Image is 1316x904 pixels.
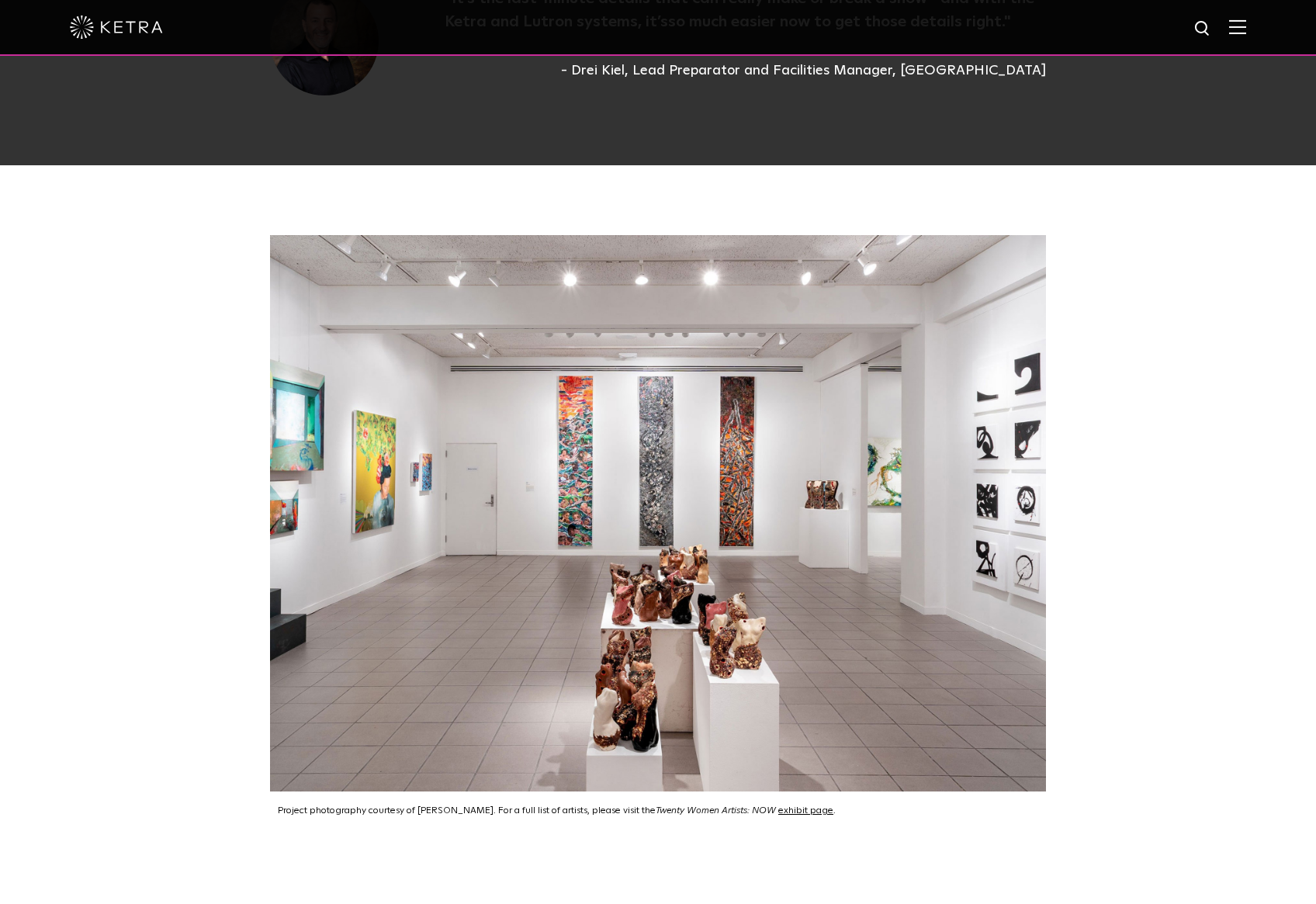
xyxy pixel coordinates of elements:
a: exhibit page [778,806,833,816]
img: Hamburger%20Nav.svg [1229,19,1246,34]
img: search icon [1193,19,1213,39]
span: - Drei Kiel, Lead Preparator and Facilities Manager, [GEOGRAPHIC_DATA] [445,61,1046,81]
p: Project photography courtesy of [PERSON_NAME]. For a full list of artists, please visit the . [278,803,1046,820]
em: Twenty Women Artists: NOW [656,806,776,816]
img: ketra-logo-2019-white [70,16,163,39]
img: oceanside-museum-women-artists-web-06 [270,235,1046,791]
